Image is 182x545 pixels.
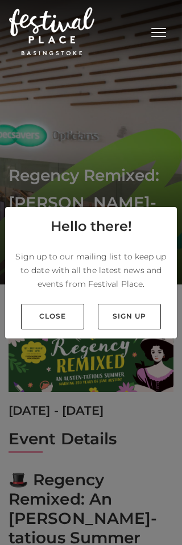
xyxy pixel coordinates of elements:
[9,7,94,55] img: Festival Place Logo
[144,23,173,39] button: Toggle navigation
[14,250,168,291] p: Sign up to our mailing list to keep up to date with all the latest news and events from Festival ...
[21,304,84,329] a: Close
[51,216,132,237] h4: Hello there!
[98,304,161,329] a: Sign up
